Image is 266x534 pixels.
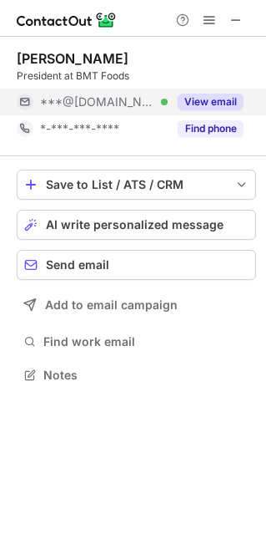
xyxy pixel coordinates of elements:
[17,330,256,353] button: Find work email
[45,298,178,312] span: Add to email campaign
[178,94,243,110] button: Reveal Button
[17,250,256,280] button: Send email
[46,218,223,231] span: AI write personalized message
[17,364,256,387] button: Notes
[40,94,155,109] span: ***@[DOMAIN_NAME]
[17,69,256,84] div: President at BMT Foods
[17,50,128,67] div: [PERSON_NAME]
[17,170,256,200] button: save-profile-one-click
[46,258,109,272] span: Send email
[17,210,256,240] button: AI write personalized message
[43,334,249,349] span: Find work email
[43,368,249,383] span: Notes
[46,178,227,191] div: Save to List / ATS / CRM
[178,120,243,137] button: Reveal Button
[17,290,256,320] button: Add to email campaign
[17,10,117,30] img: ContactOut v5.3.10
